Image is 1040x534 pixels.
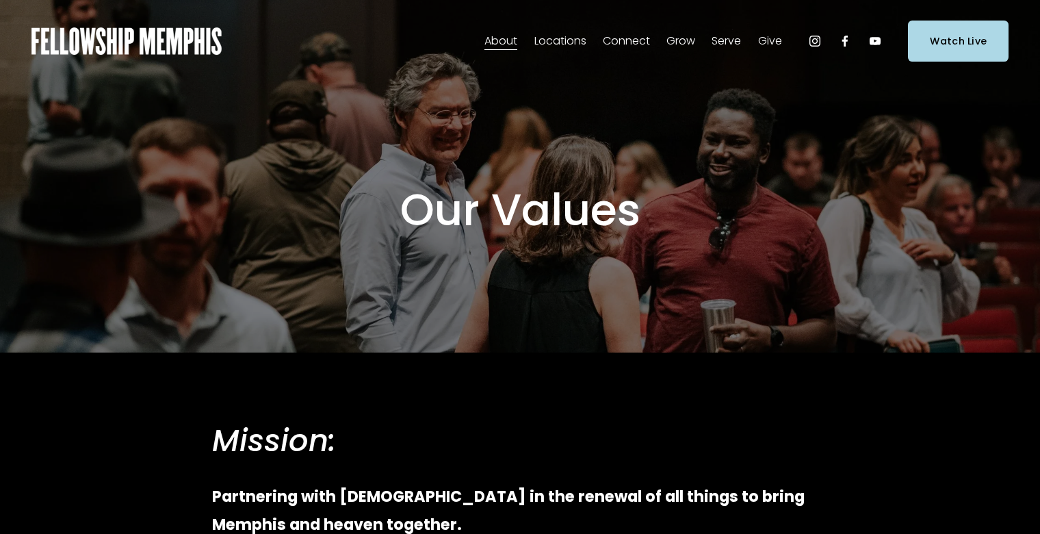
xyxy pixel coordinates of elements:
a: folder dropdown [712,30,741,52]
a: folder dropdown [603,30,650,52]
span: Give [758,31,782,51]
a: Watch Live [908,21,1009,61]
h1: Our Values [212,183,828,238]
a: folder dropdown [534,30,586,52]
img: Fellowship Memphis [31,27,222,55]
em: Mission: [212,419,336,462]
a: Facebook [838,34,852,48]
span: About [484,31,517,51]
span: Grow [666,31,695,51]
span: Connect [603,31,650,51]
a: folder dropdown [758,30,782,52]
a: Instagram [808,34,822,48]
a: YouTube [868,34,882,48]
a: folder dropdown [666,30,695,52]
a: folder dropdown [484,30,517,52]
span: Locations [534,31,586,51]
span: Serve [712,31,741,51]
